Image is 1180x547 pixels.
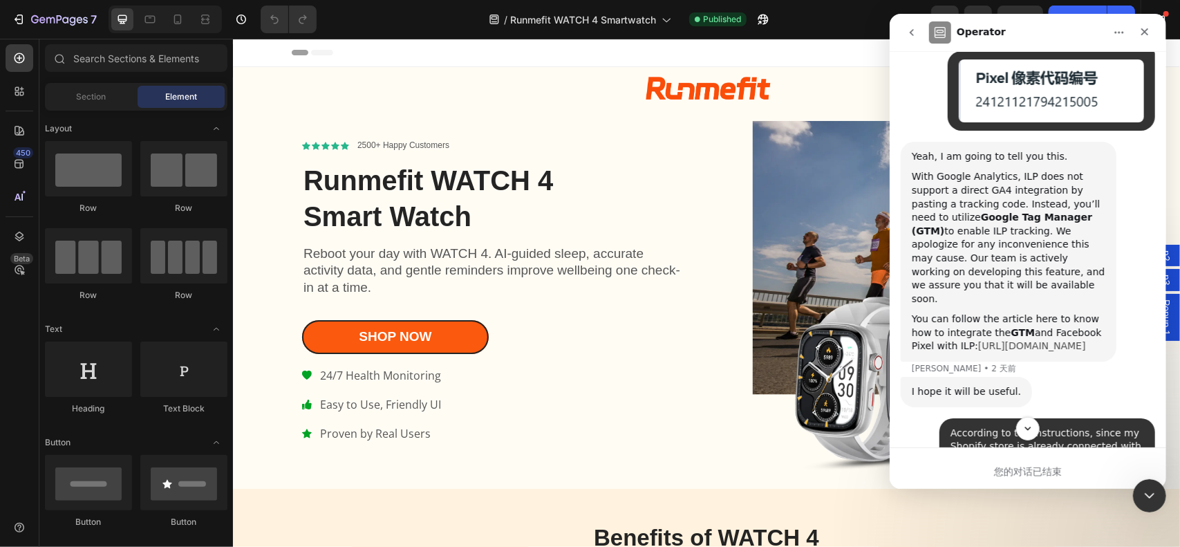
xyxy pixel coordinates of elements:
span: Toggle open [205,318,227,340]
span: Button [45,436,71,449]
span: Element [165,91,197,103]
div: Shop Now [126,290,198,307]
div: Text Block [140,402,227,415]
p: Proven by Real Users [87,387,208,403]
span: Toggle open [205,432,227,454]
div: Row [45,202,132,214]
button: Publish [1049,6,1107,33]
span: Layout [45,122,72,135]
p: Easy to Use, Friendly UI [87,358,208,374]
iframe: Design area [233,39,1180,547]
div: Row [45,289,132,302]
span: p3 [926,236,940,247]
span: Popup 1 [926,261,940,297]
p: 2500+ Happy Customers [124,102,216,113]
img: Runmefit_logo_without_background_f1fea686-c377-4911-b841-5ca3748bf83c.png [404,37,543,62]
iframe: Intercom live chat [890,14,1166,489]
iframe: Intercom live chat [1133,479,1166,512]
p: 24/7 Health Monitoring [87,328,208,345]
button: 7 [6,6,103,33]
span: Smart Watch [71,163,238,193]
div: Heading [45,402,132,415]
input: Search Sections & Elements [45,44,227,72]
span: Toggle open [205,118,227,140]
img: gempages_581000803754443689-f6d9f0df-d433-4c32-997a-9439e246e2f1.webp [520,82,888,450]
div: 450 [13,147,33,158]
span: Text [45,323,62,335]
button: Save [998,6,1043,33]
span: / [504,12,507,27]
div: Undo/Redo [261,6,317,33]
div: Button [45,516,132,528]
span: Published [703,13,741,26]
h2: Benefits of WATCH 4 [59,483,888,516]
a: Shop Now [69,281,256,315]
span: Section [77,91,106,103]
div: Row [140,202,227,214]
span: Runmefit WATCH 4 [71,127,320,157]
p: Reboot your day with WATCH 4. AI-guided sleep, accurate activity data, and gentle reminders impro... [71,207,450,258]
p: 7 [91,11,97,28]
span: p2 [926,212,940,223]
div: Publish [1060,12,1095,27]
div: Beta [10,253,33,264]
div: Row [140,289,227,302]
span: Runmefit WATCH 4 Smartwatch [510,12,656,27]
div: Button [140,516,227,528]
